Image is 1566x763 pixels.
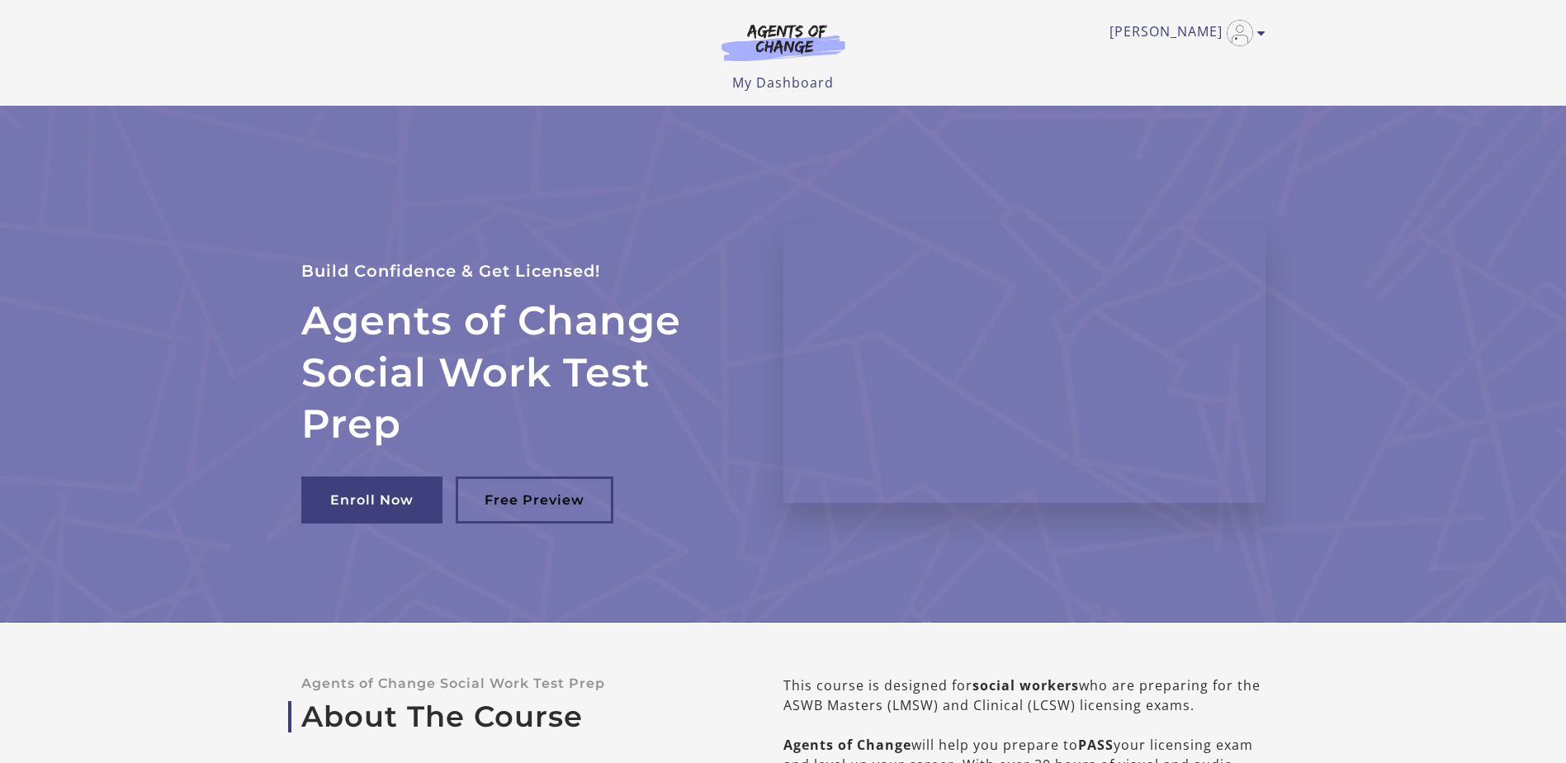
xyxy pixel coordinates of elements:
[972,676,1079,694] b: social workers
[301,295,744,449] h2: Agents of Change Social Work Test Prep
[301,258,744,285] p: Build Confidence & Get Licensed!
[1078,736,1114,754] b: PASS
[301,476,442,524] a: Enroll Now
[301,699,731,734] a: About The Course
[732,73,834,92] a: My Dashboard
[783,736,911,754] b: Agents of Change
[456,476,613,524] a: Free Preview
[704,23,863,61] img: Agents of Change Logo
[1109,20,1257,46] a: Toggle menu
[301,675,731,691] p: Agents of Change Social Work Test Prep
